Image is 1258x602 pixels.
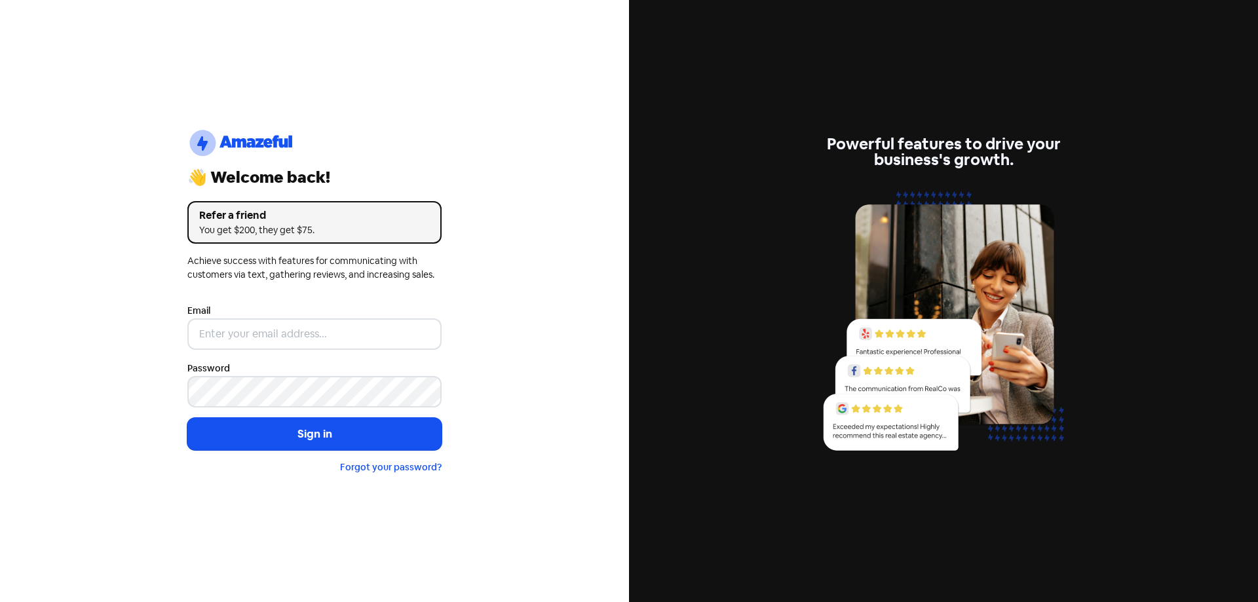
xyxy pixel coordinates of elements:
[816,183,1071,466] img: reviews
[199,223,430,237] div: You get $200, they get $75.
[816,136,1071,168] div: Powerful features to drive your business's growth.
[187,170,442,185] div: 👋 Welcome back!
[187,362,230,375] label: Password
[187,254,442,282] div: Achieve success with features for communicating with customers via text, gathering reviews, and i...
[187,304,210,318] label: Email
[187,418,442,451] button: Sign in
[187,318,442,350] input: Enter your email address...
[199,208,430,223] div: Refer a friend
[340,461,442,473] a: Forgot your password?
